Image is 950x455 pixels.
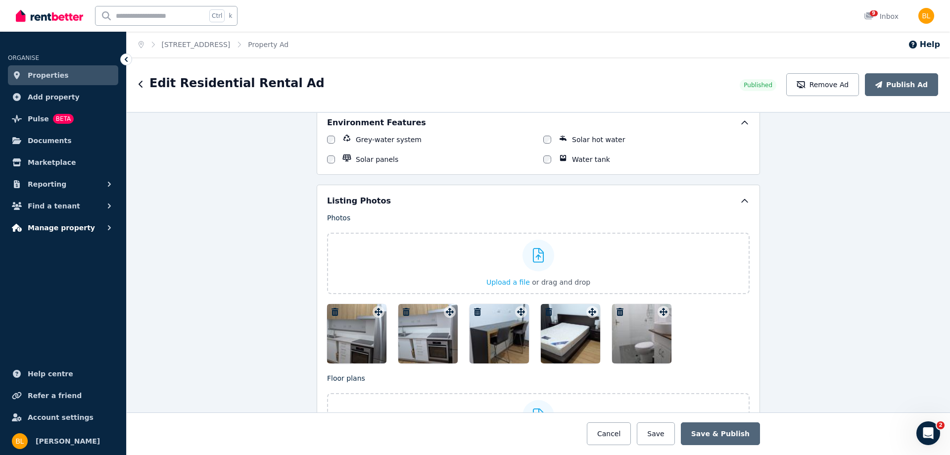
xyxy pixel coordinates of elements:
h1: Edit Residential Rental Ad [149,75,325,91]
label: Solar hot water [572,135,625,145]
span: Documents [28,135,72,147]
span: Pulse [28,113,49,125]
button: Find a tenant [8,196,118,216]
span: Add property [28,91,80,103]
span: or drag and drop [532,278,590,286]
span: Refer a friend [28,390,82,402]
nav: Breadcrumb [127,32,300,57]
button: Remove Ad [786,73,859,96]
span: k [229,12,232,20]
span: Properties [28,69,69,81]
button: Save & Publish [681,422,760,445]
a: PulseBETA [8,109,118,129]
button: Cancel [587,422,631,445]
button: Manage property [8,218,118,238]
span: Find a tenant [28,200,80,212]
span: Upload a file [486,278,530,286]
a: Refer a friend [8,386,118,405]
h5: Environment Features [327,117,426,129]
label: Water tank [572,154,610,164]
img: Brandon Lim [918,8,934,24]
a: Properties [8,65,118,85]
span: 2 [937,421,945,429]
button: Save [637,422,674,445]
a: Documents [8,131,118,151]
label: Solar panels [356,154,398,164]
a: Account settings [8,407,118,427]
a: Help centre [8,364,118,384]
p: Floor plans [327,373,750,383]
span: Reporting [28,178,66,190]
button: Publish Ad [865,73,938,96]
h5: Listing Photos [327,195,391,207]
button: Reporting [8,174,118,194]
span: [PERSON_NAME] [36,435,100,447]
button: Upload a file or drag and drop [486,277,590,287]
img: Brandon Lim [12,433,28,449]
a: Property Ad [248,41,288,49]
span: Manage property [28,222,95,234]
span: ORGANISE [8,54,39,61]
iframe: Intercom live chat [916,421,940,445]
img: RentBetter [16,8,83,23]
span: 9 [870,10,878,16]
label: Grey-water system [356,135,422,145]
a: [STREET_ADDRESS] [162,41,231,49]
button: Help [908,39,940,51]
span: Account settings [28,411,94,423]
span: BETA [53,114,74,124]
span: Published [744,81,772,89]
p: Photos [327,213,750,223]
a: Marketplace [8,152,118,172]
span: Ctrl [209,9,225,22]
a: Add property [8,87,118,107]
span: Marketplace [28,156,76,168]
span: Help centre [28,368,73,380]
div: Inbox [864,11,899,21]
